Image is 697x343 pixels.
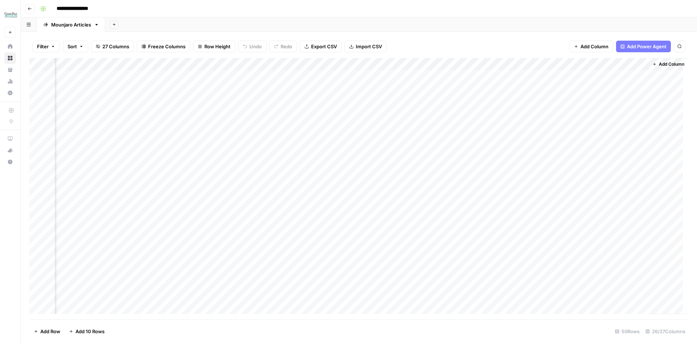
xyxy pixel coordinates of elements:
[612,326,643,337] div: 50 Rows
[137,41,190,52] button: Freeze Columns
[4,52,16,64] a: Browse
[627,43,667,50] span: Add Power Agent
[32,41,60,52] button: Filter
[269,41,297,52] button: Redo
[580,43,608,50] span: Add Column
[311,43,337,50] span: Export CSV
[569,41,613,52] button: Add Column
[148,43,186,50] span: Freeze Columns
[76,328,105,335] span: Add 10 Rows
[91,41,134,52] button: 27 Columns
[4,64,16,75] a: Your Data
[63,41,88,52] button: Sort
[4,6,16,24] button: Workspace: BCI
[204,43,231,50] span: Row Height
[249,43,262,50] span: Undo
[649,60,687,69] button: Add Column
[345,41,387,52] button: Import CSV
[356,43,382,50] span: Import CSV
[4,75,16,87] a: Usage
[102,43,129,50] span: 27 Columns
[4,144,16,156] button: What's new?
[4,8,17,21] img: BCI Logo
[37,17,105,32] a: Mounjaro Articles
[37,43,49,50] span: Filter
[5,145,16,156] div: What's new?
[281,43,292,50] span: Redo
[29,326,65,337] button: Add Row
[65,326,109,337] button: Add 10 Rows
[643,326,688,337] div: 26/27 Columns
[4,156,16,168] button: Help + Support
[51,21,91,28] div: Mounjaro Articles
[659,61,684,68] span: Add Column
[4,87,16,99] a: Settings
[68,43,77,50] span: Sort
[193,41,235,52] button: Row Height
[238,41,266,52] button: Undo
[616,41,671,52] button: Add Power Agent
[300,41,342,52] button: Export CSV
[4,41,16,52] a: Home
[40,328,60,335] span: Add Row
[4,133,16,144] a: AirOps Academy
